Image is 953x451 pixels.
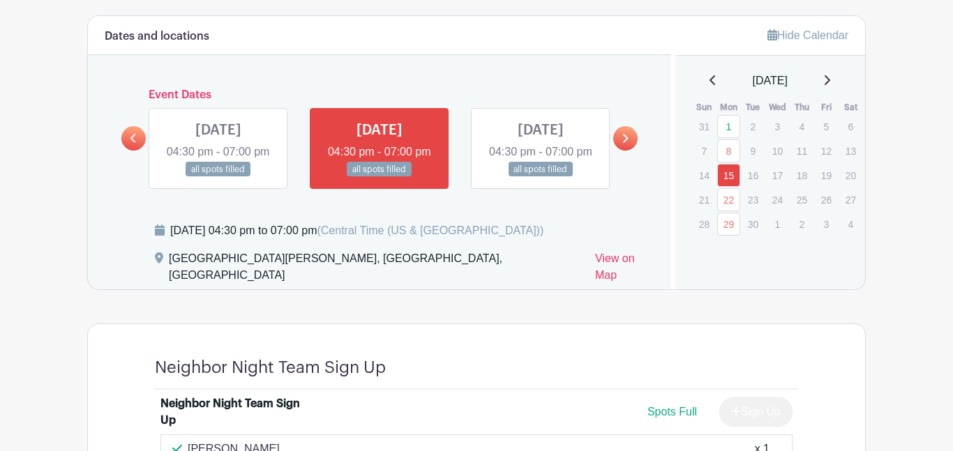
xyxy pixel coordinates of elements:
p: 14 [693,165,716,186]
a: 22 [717,188,740,211]
th: Wed [765,100,790,114]
p: 20 [839,165,862,186]
th: Fri [814,100,839,114]
p: 18 [790,165,813,186]
h4: Neighbor Night Team Sign Up [155,358,386,378]
p: 31 [693,116,716,137]
h6: Dates and locations [105,30,209,43]
p: 24 [766,189,789,211]
a: View on Map [595,250,654,289]
p: 28 [693,213,716,235]
p: 3 [815,213,838,235]
p: 3 [766,116,789,137]
a: 8 [717,139,740,162]
p: 26 [815,189,838,211]
span: (Central Time (US & [GEOGRAPHIC_DATA])) [317,224,543,236]
p: 2 [790,213,813,235]
p: 11 [790,140,813,162]
div: [DATE] 04:30 pm to 07:00 pm [170,222,543,239]
p: 2 [742,116,765,137]
p: 30 [742,213,765,235]
p: 17 [766,165,789,186]
span: Spots Full [647,406,697,418]
p: 19 [815,165,838,186]
a: 1 [717,115,740,138]
span: [DATE] [753,72,788,89]
p: 9 [742,140,765,162]
th: Sun [692,100,716,114]
a: 15 [717,164,740,187]
div: [GEOGRAPHIC_DATA][PERSON_NAME], [GEOGRAPHIC_DATA], [GEOGRAPHIC_DATA] [169,250,584,289]
p: 13 [839,140,862,162]
p: 12 [815,140,838,162]
p: 10 [766,140,789,162]
p: 5 [815,116,838,137]
div: Neighbor Night Team Sign Up [160,395,302,429]
p: 4 [839,213,862,235]
th: Sat [839,100,863,114]
p: 4 [790,116,813,137]
p: 6 [839,116,862,137]
th: Tue [741,100,765,114]
p: 27 [839,189,862,211]
th: Thu [790,100,814,114]
h6: Event Dates [146,89,613,102]
a: Hide Calendar [767,29,848,41]
th: Mon [716,100,741,114]
p: 1 [766,213,789,235]
p: 21 [693,189,716,211]
p: 25 [790,189,813,211]
p: 23 [742,189,765,211]
p: 7 [693,140,716,162]
a: 29 [717,213,740,236]
p: 16 [742,165,765,186]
